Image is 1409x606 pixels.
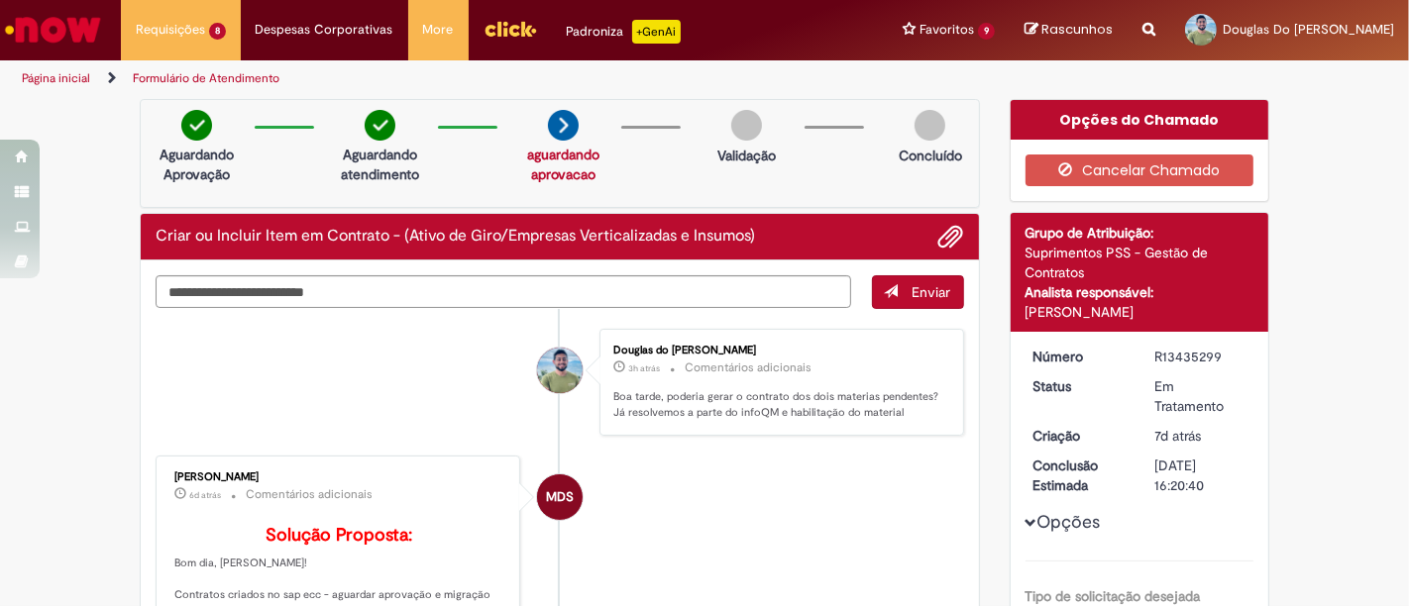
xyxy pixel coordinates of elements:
p: Boa tarde, poderia gerar o contrato dos dois materias pendentes? Já resolvemos a parte do infoQM ... [613,389,943,420]
small: Comentários adicionais [246,486,373,503]
p: Aguardando atendimento [332,145,428,184]
ul: Trilhas de página [15,60,924,97]
span: Douglas Do [PERSON_NAME] [1223,21,1394,38]
img: arrow-next.png [548,110,579,141]
div: Opções do Chamado [1011,100,1269,140]
dt: Número [1019,347,1140,366]
p: Aguardando Aprovação [149,145,245,184]
h2: Criar ou Incluir Item em Contrato - (Ativo de Giro/Empresas Verticalizadas e Insumos) Histórico d... [156,228,755,246]
div: Padroniza [567,20,681,44]
span: 9 [978,23,995,40]
div: Suprimentos PSS - Gestão de Contratos [1026,243,1254,282]
time: 21/08/2025 10:20:54 [1154,427,1201,445]
span: 8 [209,23,226,40]
span: Requisições [136,20,205,40]
a: Página inicial [22,70,90,86]
span: Favoritos [920,20,974,40]
dt: Status [1019,376,1140,396]
p: +GenAi [632,20,681,44]
div: [DATE] 16:20:40 [1154,455,1246,495]
p: Concluído [899,146,962,165]
button: Cancelar Chamado [1026,154,1254,186]
time: 27/08/2025 10:26:27 [628,362,660,374]
div: [PERSON_NAME] [1026,302,1254,322]
span: 3h atrás [628,362,660,374]
div: [PERSON_NAME] [174,471,504,483]
div: Em Tratamento [1154,376,1246,416]
textarea: Digite sua mensagem aqui... [156,275,851,308]
button: Enviar [872,275,964,309]
img: ServiceNow [2,10,104,50]
button: Adicionar anexos [938,224,964,250]
time: 22/08/2025 11:57:55 [189,489,221,501]
img: check-circle-green.png [181,110,212,141]
a: Rascunhos [1025,21,1113,40]
span: 6d atrás [189,489,221,501]
img: click_logo_yellow_360x200.png [484,14,537,44]
div: Grupo de Atribuição: [1026,223,1254,243]
div: R13435299 [1154,347,1246,366]
span: Despesas Corporativas [256,20,393,40]
small: Comentários adicionais [685,359,812,376]
a: aguardando aprovacao [527,146,599,183]
b: Solução Proposta: [266,524,412,547]
div: Douglas Do Carmo Santana [537,348,583,393]
span: Rascunhos [1041,20,1113,39]
a: Formulário de Atendimento [133,70,279,86]
img: img-circle-grey.png [915,110,945,141]
div: Maria Dos Santos Camargo Rodrigues [537,474,583,520]
span: Enviar [913,283,951,301]
p: Validação [717,146,776,165]
div: 21/08/2025 10:20:54 [1154,426,1246,446]
img: check-circle-green.png [365,110,395,141]
span: More [423,20,454,40]
div: Analista responsável: [1026,282,1254,302]
span: 7d atrás [1154,427,1201,445]
div: Douglas do [PERSON_NAME] [613,345,943,356]
dt: Conclusão Estimada [1019,455,1140,495]
img: img-circle-grey.png [731,110,762,141]
dt: Criação [1019,426,1140,446]
b: Tipo de solicitação desejada [1026,587,1201,605]
span: MDS [546,473,574,521]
